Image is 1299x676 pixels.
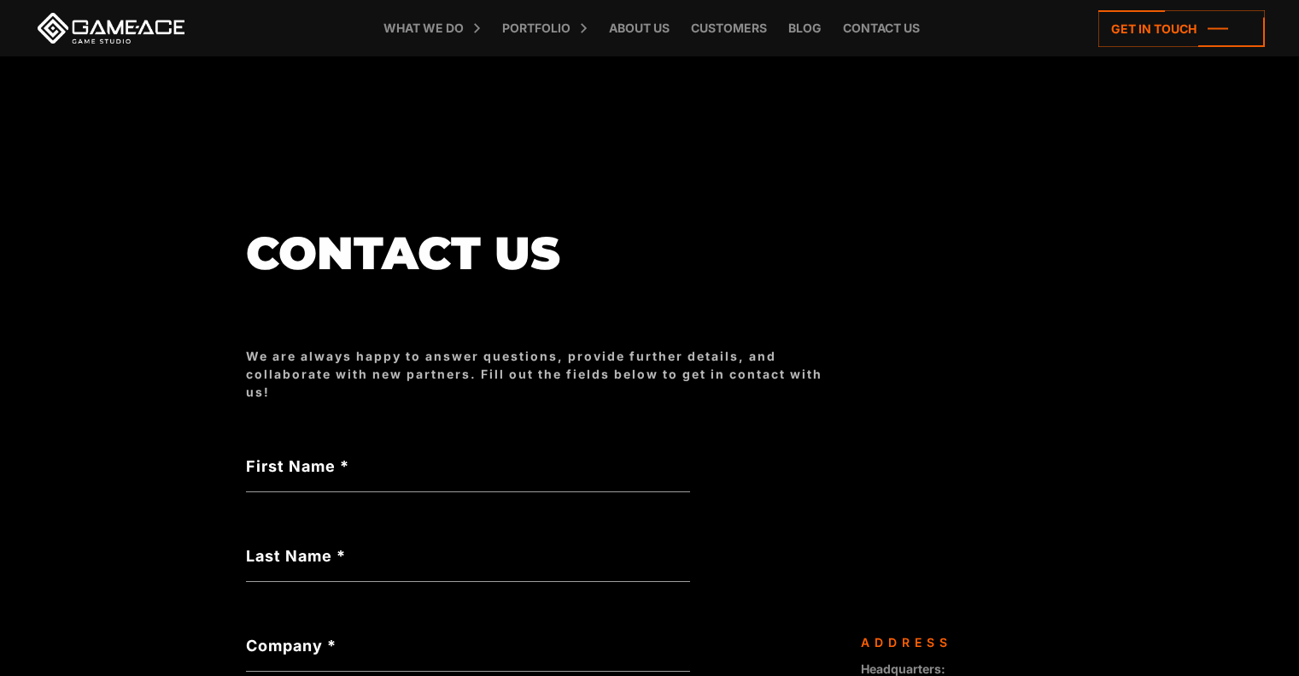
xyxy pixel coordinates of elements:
[246,228,844,279] h1: Contact us
[246,455,690,478] label: First Name *
[246,544,690,567] label: Last Name *
[246,634,690,657] label: Company *
[861,661,945,676] strong: Headquarters:
[1098,10,1265,47] a: Get in touch
[861,633,1040,651] div: Address
[246,347,844,402] div: We are always happy to answer questions, provide further details, and collaborate with new partne...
